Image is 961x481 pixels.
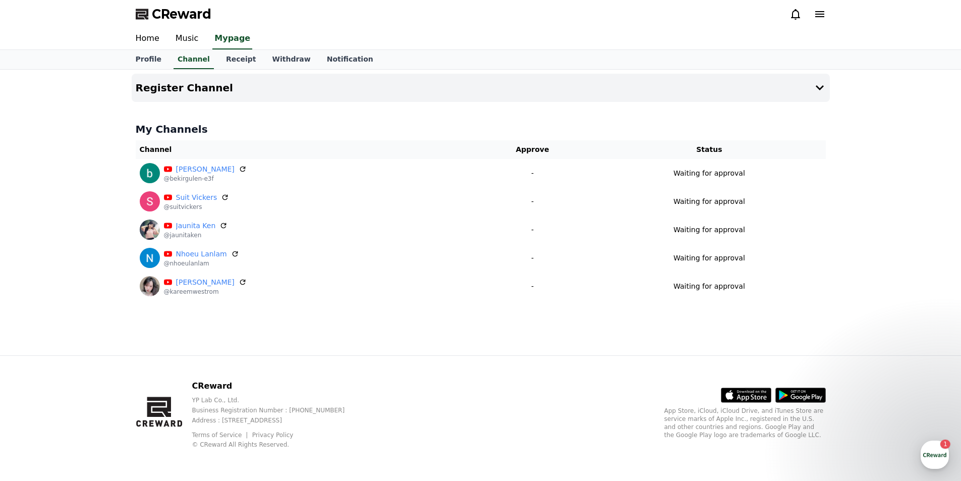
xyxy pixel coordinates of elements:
p: - [476,281,589,292]
img: Suit Vickers [140,191,160,211]
a: Suit Vickers [176,192,217,203]
a: Jaunita Ken [176,221,216,231]
a: Terms of Service [192,432,249,439]
p: Business Registration Number : [PHONE_NUMBER] [192,406,361,414]
th: Approve [472,140,593,159]
h4: Register Channel [136,82,233,93]
p: Waiting for approval [673,196,745,207]
p: - [476,168,589,179]
p: - [476,253,589,263]
img: Jaunita Ken [140,220,160,240]
span: CReward [152,6,211,22]
th: Status [593,140,825,159]
a: Receipt [218,50,264,69]
p: @kareemwestrom [164,288,247,296]
button: Register Channel [132,74,830,102]
a: [PERSON_NAME] [176,164,235,175]
a: Nhoeu Lanlam [176,249,227,259]
a: Profile [128,50,169,69]
th: Channel [136,140,472,159]
a: Withdraw [264,50,318,69]
img: Nhoeu Lanlam [140,248,160,268]
a: CReward [136,6,211,22]
p: YP Lab Co., Ltd. [192,396,361,404]
p: App Store, iCloud, iCloud Drive, and iTunes Store are service marks of Apple Inc., registered in ... [664,407,826,439]
a: [PERSON_NAME] [176,277,235,288]
img: Kareem Westrom [140,276,160,296]
a: Music [167,28,207,49]
p: @bekirgulen-e3f [164,175,247,183]
p: @jaunitaken [164,231,228,239]
p: - [476,196,589,207]
p: @suitvickers [164,203,230,211]
p: © CReward All Rights Reserved. [192,441,361,449]
p: Waiting for approval [673,168,745,179]
p: Waiting for approval [673,281,745,292]
a: Channel [174,50,214,69]
p: - [476,225,589,235]
a: Home [128,28,167,49]
p: CReward [192,380,361,392]
img: bekir gülen [140,163,160,183]
p: Waiting for approval [673,225,745,235]
h4: My Channels [136,122,826,136]
a: Notification [319,50,381,69]
p: Waiting for approval [673,253,745,263]
a: Privacy Policy [252,432,294,439]
p: Address : [STREET_ADDRESS] [192,416,361,424]
a: Mypage [212,28,252,49]
p: @nhoeulanlam [164,259,239,268]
